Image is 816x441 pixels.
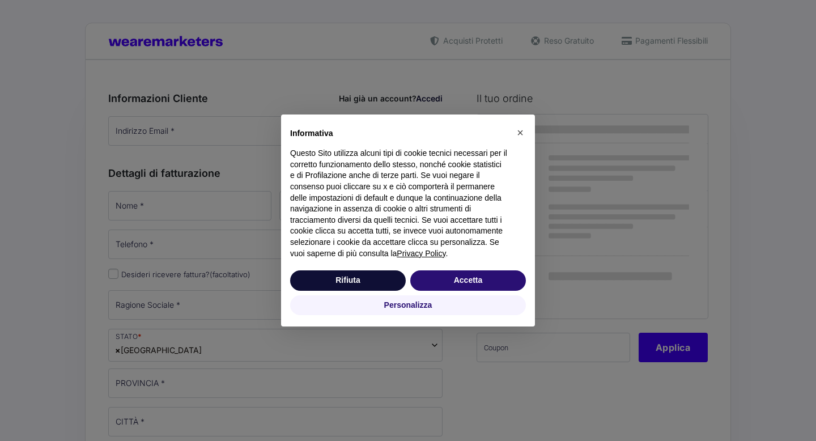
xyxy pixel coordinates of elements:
[290,295,526,316] button: Personalizza
[517,126,524,139] span: ×
[290,148,508,259] p: Questo Sito utilizza alcuni tipi di cookie tecnici necessari per il corretto funzionamento dello ...
[290,128,508,139] h2: Informativa
[410,270,526,291] button: Accetta
[397,249,445,258] a: Privacy Policy
[290,270,406,291] button: Rifiuta
[511,124,529,142] button: Chiudi questa informativa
